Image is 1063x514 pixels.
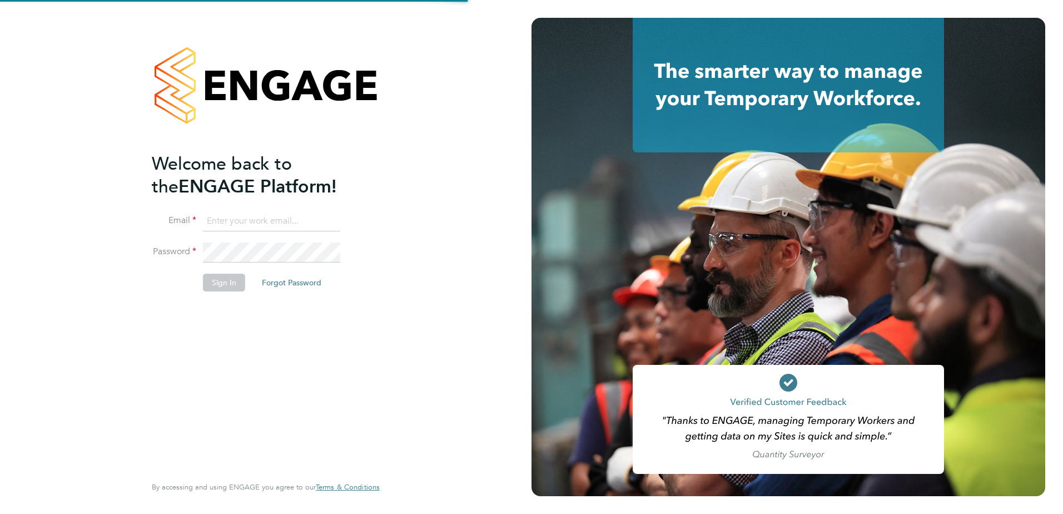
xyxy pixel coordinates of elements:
[152,482,380,492] span: By accessing and using ENGAGE you agree to our
[152,152,369,198] h2: ENGAGE Platform!
[253,274,330,291] button: Forgot Password
[152,246,196,258] label: Password
[316,482,380,492] span: Terms & Conditions
[316,483,380,492] a: Terms & Conditions
[152,153,292,197] span: Welcome back to the
[152,215,196,226] label: Email
[203,211,340,231] input: Enter your work email...
[203,274,245,291] button: Sign In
